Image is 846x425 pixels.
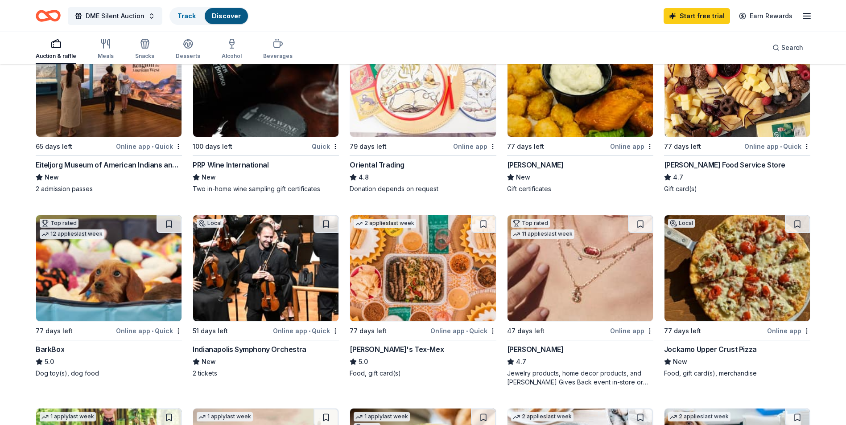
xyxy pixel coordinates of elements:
a: Image for Gordon Food Service Store1 applylast week77 days leftOnline app•Quick[PERSON_NAME] Food... [664,30,810,193]
img: Image for Oriental Trading [350,31,495,137]
div: 2 applies last week [511,412,574,421]
div: Online app Quick [273,325,339,336]
img: Image for Kendra Scott [508,215,653,321]
a: Track [177,12,196,20]
div: 1 apply last week [197,412,253,421]
div: Local [197,219,223,228]
div: [PERSON_NAME] Food Service Store [664,159,785,170]
div: Alcohol [222,53,242,60]
div: Online app Quick [116,141,182,152]
div: Eiteljorg Museum of American Indians and Western Art [36,159,182,170]
div: 2 tickets [193,369,339,378]
div: 79 days left [350,141,387,152]
div: Top rated [511,219,550,228]
div: Desserts [176,53,200,60]
div: Online app [610,141,653,152]
span: New [673,356,687,367]
div: Two in-home wine sampling gift certificates [193,184,339,193]
div: Online app Quick [744,141,810,152]
div: 77 days left [507,141,544,152]
div: 1 apply last week [40,412,96,421]
span: New [45,172,59,183]
div: Top rated [40,219,78,228]
span: 4.8 [359,172,369,183]
span: • [780,143,782,150]
div: Oriental Trading [350,159,404,170]
span: 5.0 [45,356,54,367]
div: 2 admission passes [36,184,182,193]
img: Image for Jockamo Upper Crust Pizza [664,215,810,321]
button: Alcohol [222,35,242,64]
div: Indianapolis Symphony Orchestra [193,344,306,355]
div: Jockamo Upper Crust Pizza [664,344,757,355]
div: Snacks [135,53,154,60]
a: Image for Indianapolis Symphony OrchestraLocal51 days leftOnline app•QuickIndianapolis Symphony O... [193,215,339,378]
div: Online app [610,325,653,336]
div: Beverages [263,53,293,60]
div: 77 days left [664,326,701,336]
div: 2 applies last week [668,412,730,421]
div: 2 applies last week [354,219,416,228]
div: 77 days left [350,326,387,336]
button: Search [765,39,810,57]
span: Search [781,42,803,53]
img: Image for Chuy's Tex-Mex [350,215,495,321]
a: Discover [212,12,241,20]
div: Gift card(s) [664,184,810,193]
span: New [202,356,216,367]
div: Jewelry products, home decor products, and [PERSON_NAME] Gives Back event in-store or online (or ... [507,369,653,387]
div: [PERSON_NAME]'s Tex-Mex [350,344,444,355]
div: 77 days left [664,141,701,152]
img: Image for Eiteljorg Museum of American Indians and Western Art [36,31,182,137]
div: Dog toy(s), dog food [36,369,182,378]
div: Online app Quick [116,325,182,336]
a: Start free trial [664,8,730,24]
div: Food, gift card(s), merchandise [664,369,810,378]
button: Auction & raffle [36,35,76,64]
div: [PERSON_NAME] [507,159,564,170]
img: Image for Gordon Food Service Store [664,31,810,137]
div: 51 days left [193,326,228,336]
a: Image for Muldoon'sLocal77 days leftOnline app[PERSON_NAME]NewGift certificates [507,30,653,193]
div: PRP Wine International [193,159,268,170]
a: Image for PRP Wine International15 applieslast week100 days leftQuickPRP Wine InternationalNewTwo... [193,30,339,193]
a: Image for BarkBoxTop rated12 applieslast week77 days leftOnline app•QuickBarkBox5.0Dog toy(s), do... [36,215,182,378]
div: Online app Quick [430,325,496,336]
div: 47 days left [507,326,545,336]
button: Beverages [263,35,293,64]
div: Food, gift card(s) [350,369,496,378]
span: • [309,327,310,335]
button: Meals [98,35,114,64]
span: • [152,143,153,150]
div: Online app [453,141,496,152]
span: • [152,327,153,335]
img: Image for BarkBox [36,215,182,321]
img: Image for Muldoon's [508,31,653,137]
div: 11 applies last week [511,229,574,239]
span: 5.0 [359,356,368,367]
button: Snacks [135,35,154,64]
div: Auction & raffle [36,53,76,60]
button: Desserts [176,35,200,64]
span: New [202,172,216,183]
a: Earn Rewards [734,8,798,24]
div: [PERSON_NAME] [507,344,564,355]
a: Image for Oriental TradingTop rated12 applieslast week79 days leftOnline appOriental Trading4.8Do... [350,30,496,193]
div: 65 days left [36,141,72,152]
a: Image for Jockamo Upper Crust PizzaLocal77 days leftOnline appJockamo Upper Crust PizzaNewFood, g... [664,215,810,378]
a: Image for Kendra ScottTop rated11 applieslast week47 days leftOnline app[PERSON_NAME]4.7Jewelry p... [507,215,653,387]
a: Home [36,5,61,26]
div: BarkBox [36,344,64,355]
button: TrackDiscover [169,7,249,25]
span: New [516,172,530,183]
div: 100 days left [193,141,232,152]
div: Local [668,219,695,228]
img: Image for Indianapolis Symphony Orchestra [193,215,338,321]
div: 77 days left [36,326,73,336]
div: Online app [767,325,810,336]
span: • [466,327,468,335]
a: Image for Chuy's Tex-Mex2 applieslast week77 days leftOnline app•Quick[PERSON_NAME]'s Tex-Mex5.0F... [350,215,496,378]
div: Meals [98,53,114,60]
div: Quick [312,141,339,152]
button: DME Silent Auction [68,7,162,25]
